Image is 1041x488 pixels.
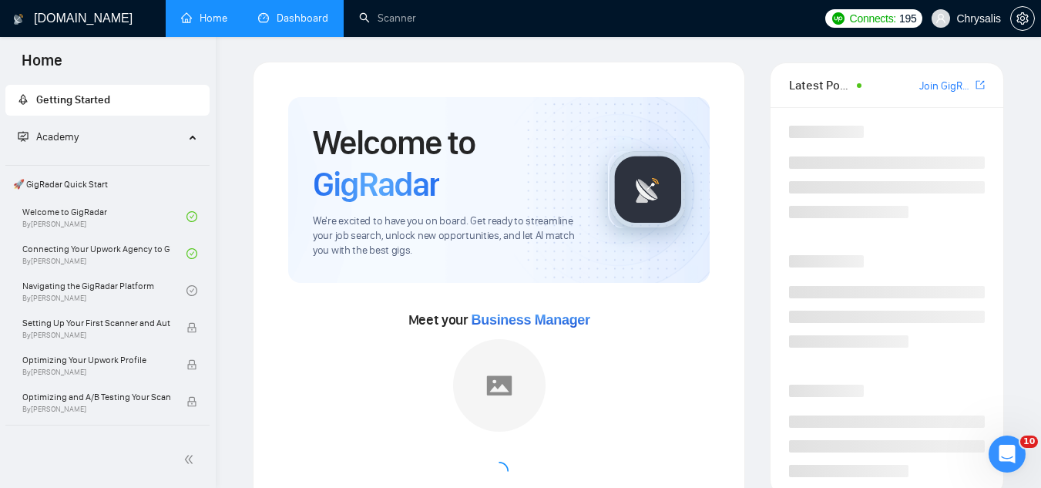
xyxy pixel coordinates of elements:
img: placeholder.png [453,339,546,432]
span: double-left [183,452,199,467]
a: homeHome [181,12,227,25]
span: We're excited to have you on board. Get ready to streamline your job search, unlock new opportuni... [313,214,583,258]
a: searchScanner [359,12,416,25]
span: Academy [18,130,79,143]
span: Business Manager [472,312,590,328]
span: lock [186,359,197,370]
span: Setting Up Your First Scanner and Auto-Bidder [22,315,170,331]
li: Getting Started [5,85,210,116]
span: check-circle [186,285,197,296]
a: dashboardDashboard [258,12,328,25]
span: Optimizing Your Upwork Profile [22,352,170,368]
span: check-circle [186,211,197,222]
span: Optimizing and A/B Testing Your Scanner for Better Results [22,389,170,405]
iframe: Intercom live chat [989,436,1026,473]
span: setting [1011,12,1034,25]
img: upwork-logo.png [832,12,845,25]
span: loading [486,459,512,485]
a: Welcome to GigRadarBy[PERSON_NAME] [22,200,186,234]
h1: Welcome to [313,122,583,205]
a: setting [1010,12,1035,25]
img: logo [13,7,24,32]
span: Connects: [850,10,896,27]
span: check-circle [186,248,197,259]
a: Navigating the GigRadar PlatformBy[PERSON_NAME] [22,274,186,308]
span: fund-projection-screen [18,131,29,142]
span: By [PERSON_NAME] [22,405,170,414]
a: Connecting Your Upwork Agency to GigRadarBy[PERSON_NAME] [22,237,186,271]
a: Join GigRadar Slack Community [919,78,972,95]
span: Academy [36,130,79,143]
span: export [976,79,985,91]
img: gigradar-logo.png [609,151,687,228]
span: Getting Started [36,93,110,106]
span: By [PERSON_NAME] [22,331,170,340]
a: export [976,78,985,93]
span: Latest Posts from the GigRadar Community [789,76,852,95]
span: lock [186,322,197,333]
span: 10 [1020,436,1038,448]
span: user [935,13,946,24]
span: Home [9,49,75,82]
span: 👑 Agency Success with GigRadar [7,429,208,459]
span: 195 [899,10,916,27]
button: setting [1010,6,1035,31]
span: lock [186,396,197,407]
span: By [PERSON_NAME] [22,368,170,377]
span: rocket [18,94,29,105]
span: GigRadar [313,163,439,205]
span: 🚀 GigRadar Quick Start [7,169,208,200]
span: Meet your [408,311,590,328]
